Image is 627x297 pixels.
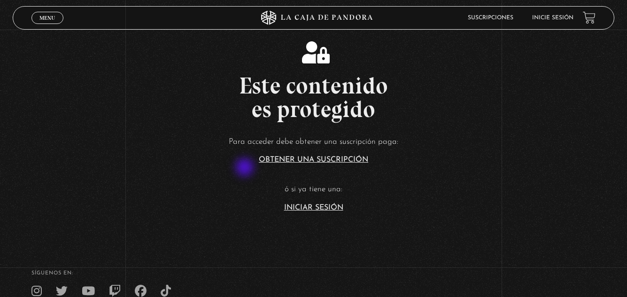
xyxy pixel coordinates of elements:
a: Suscripciones [468,15,513,21]
a: Iniciar Sesión [284,204,343,211]
span: Menu [39,15,55,21]
a: Obtener una suscripción [259,156,368,164]
a: Inicie sesión [532,15,573,21]
span: Cerrar [36,23,58,29]
a: View your shopping cart [583,11,596,24]
h4: SÍguenos en: [31,271,596,276]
